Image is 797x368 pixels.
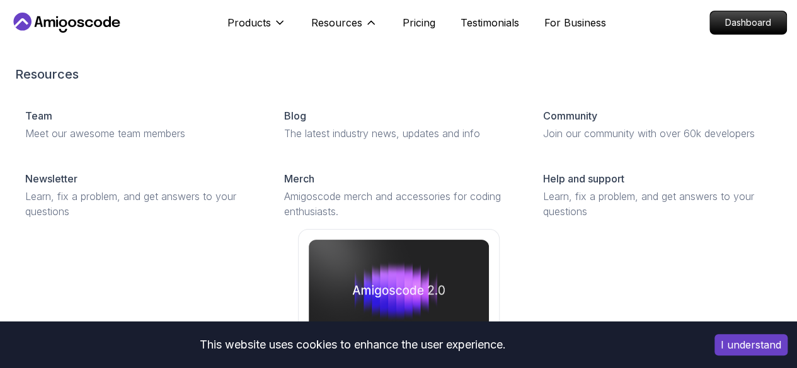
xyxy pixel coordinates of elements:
[544,15,606,30] a: For Business
[25,171,77,186] p: Newsletter
[714,334,788,355] button: Accept cookies
[710,11,786,34] p: Dashboard
[227,15,286,40] button: Products
[15,65,782,83] h2: Resources
[15,161,264,229] a: NewsletterLearn, fix a problem, and get answers to your questions
[274,161,523,229] a: MerchAmigoscode merch and accessories for coding enthusiasts.
[403,15,435,30] a: Pricing
[25,189,254,219] p: Learn, fix a problem, and get answers to your questions
[227,15,271,30] p: Products
[284,189,513,219] p: Amigoscode merch and accessories for coding enthusiasts.
[25,126,254,141] p: Meet our awesome team members
[9,331,696,359] div: This website uses cookies to enhance the user experience.
[15,98,264,151] a: TeamMeet our awesome team members
[543,171,624,186] p: Help and support
[274,98,523,151] a: BlogThe latest industry news, updates and info
[543,108,597,123] p: Community
[284,126,513,141] p: The latest industry news, updates and info
[543,189,772,219] p: Learn, fix a problem, and get answers to your questions
[461,15,519,30] a: Testimonials
[311,15,377,40] button: Resources
[543,126,772,141] p: Join our community with over 60k developers
[25,108,52,123] p: Team
[309,240,489,340] img: amigoscode 2.0
[709,11,787,35] a: Dashboard
[284,108,306,123] p: Blog
[311,15,362,30] p: Resources
[284,171,314,186] p: Merch
[533,161,782,229] a: Help and supportLearn, fix a problem, and get answers to your questions
[533,98,782,151] a: CommunityJoin our community with over 60k developers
